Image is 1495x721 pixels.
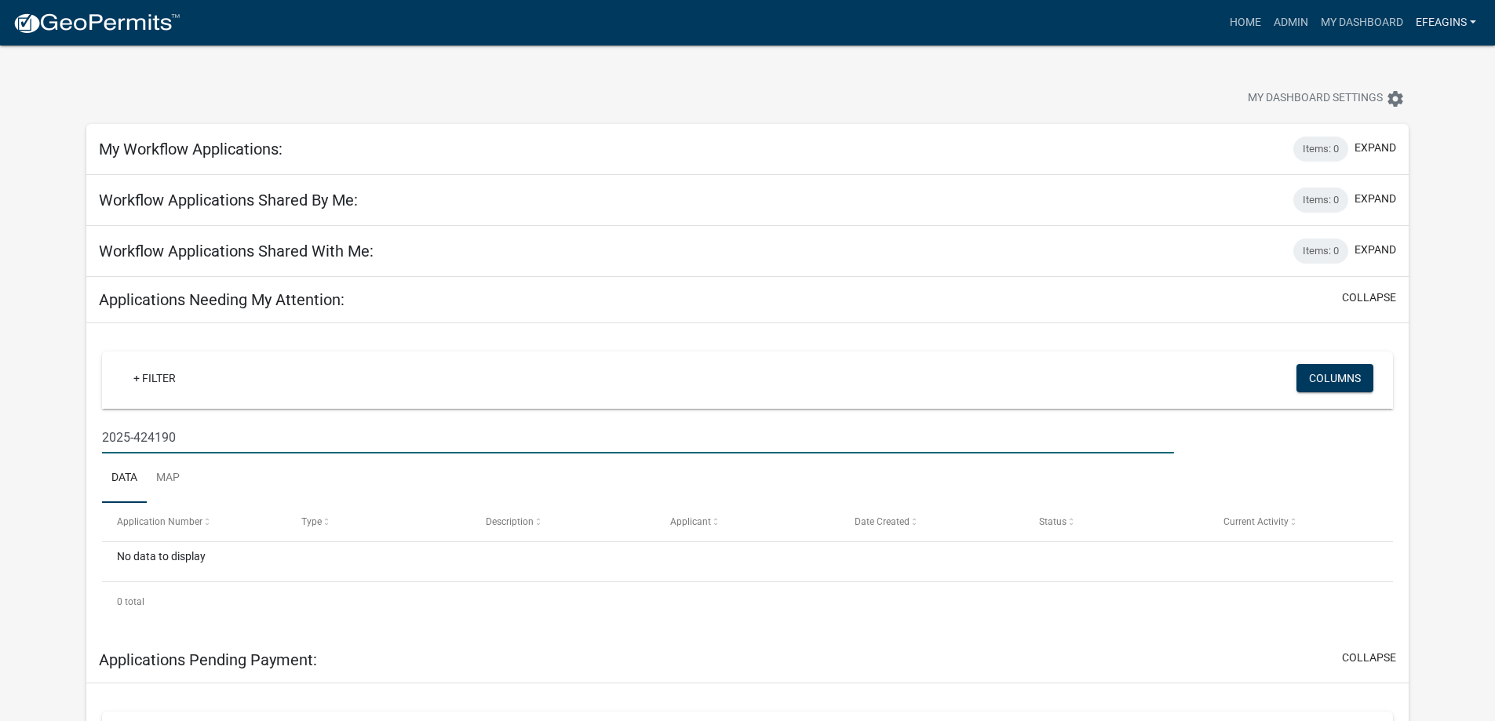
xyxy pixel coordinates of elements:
button: collapse [1342,650,1396,666]
datatable-header-cell: Type [286,503,471,541]
h5: Applications Needing My Attention: [99,290,345,309]
datatable-header-cell: Current Activity [1208,503,1392,541]
div: Items: 0 [1293,188,1348,213]
h5: Applications Pending Payment: [99,650,317,669]
div: 0 total [102,582,1393,621]
h5: My Workflow Applications: [99,140,283,158]
input: Search for applications [102,421,1173,453]
div: Items: 0 [1293,137,1348,162]
a: My Dashboard [1315,8,1409,38]
datatable-header-cell: Status [1023,503,1208,541]
a: Home [1223,8,1267,38]
button: Columns [1296,364,1373,392]
div: No data to display [102,542,1393,581]
button: My Dashboard Settingssettings [1235,83,1417,114]
datatable-header-cell: Description [471,503,655,541]
i: settings [1386,89,1405,108]
span: Type [301,516,322,527]
button: collapse [1342,289,1396,306]
datatable-header-cell: Applicant [655,503,840,541]
a: Map [147,453,189,504]
span: Current Activity [1223,516,1289,527]
a: + Filter [121,364,188,392]
div: collapse [86,323,1409,637]
datatable-header-cell: Application Number [102,503,286,541]
span: Date Created [855,516,910,527]
h5: Workflow Applications Shared By Me: [99,191,358,209]
button: expand [1355,242,1396,258]
span: Description [486,516,534,527]
div: Items: 0 [1293,239,1348,264]
datatable-header-cell: Date Created [840,503,1024,541]
a: Data [102,453,147,504]
button: expand [1355,140,1396,156]
button: expand [1355,191,1396,207]
span: My Dashboard Settings [1248,89,1383,108]
span: Status [1039,516,1067,527]
span: Application Number [117,516,202,527]
span: Applicant [670,516,711,527]
a: Admin [1267,8,1315,38]
a: Efeagins [1409,8,1482,38]
h5: Workflow Applications Shared With Me: [99,242,374,260]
